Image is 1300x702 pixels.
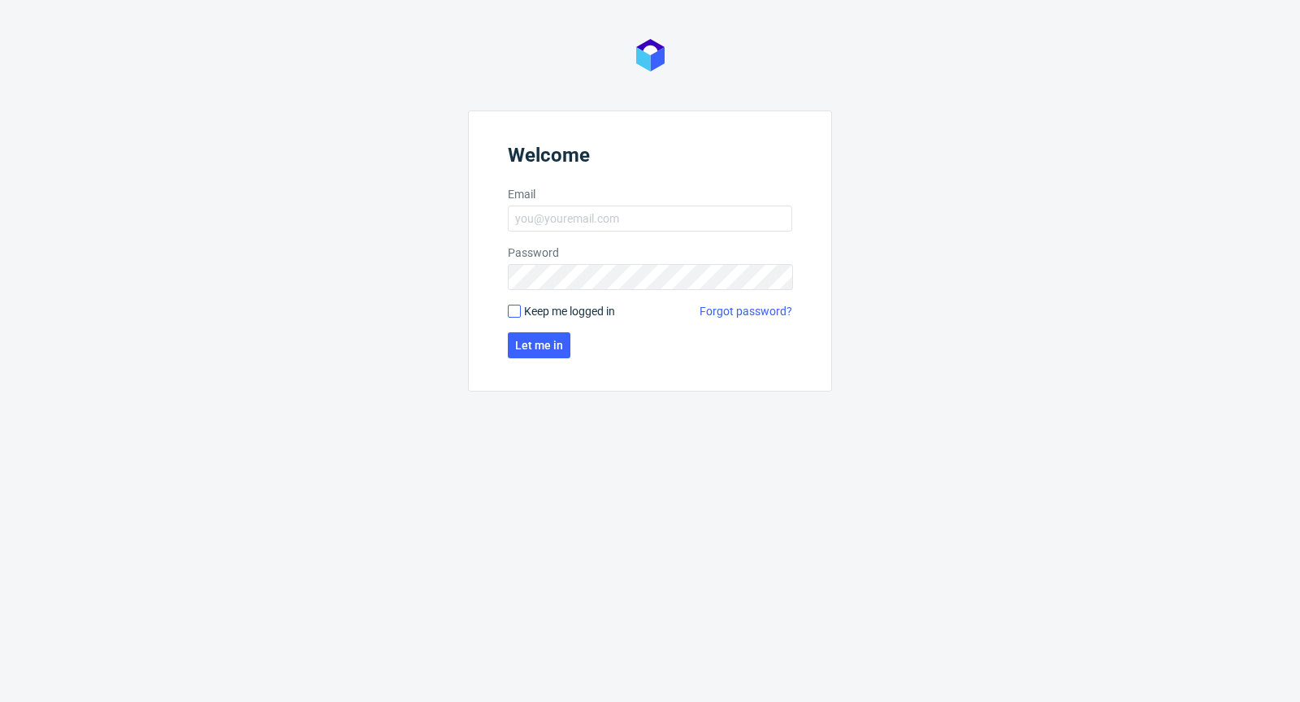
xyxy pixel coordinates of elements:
span: Let me in [515,340,563,351]
input: you@youremail.com [508,206,792,232]
header: Welcome [508,144,792,173]
label: Password [508,245,792,261]
label: Email [508,186,792,202]
a: Forgot password? [700,303,792,319]
span: Keep me logged in [524,303,615,319]
button: Let me in [508,332,570,358]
